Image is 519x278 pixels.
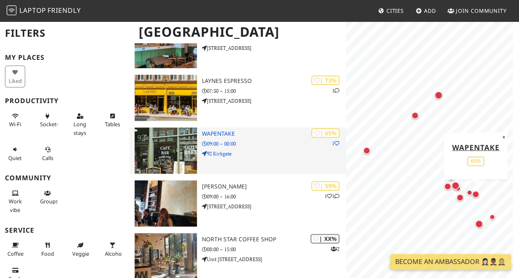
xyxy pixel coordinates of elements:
button: Quiet [5,143,25,165]
span: Quiet [8,154,22,162]
span: People working [9,198,22,213]
div: | 73% [311,75,339,85]
span: Alcohol [105,250,123,257]
a: Cities [375,3,407,18]
div: Map marker [439,178,456,195]
h2: Filters [5,21,125,46]
span: Join Community [456,7,507,14]
a: LaptopFriendly LaptopFriendly [7,4,81,18]
div: Map marker [484,209,500,225]
h3: North Star Coffee Shop [202,236,346,243]
p: 09:00 – 16:00 [202,193,346,200]
p: [STREET_ADDRESS] [202,97,346,105]
button: Calls [38,143,58,165]
div: Map marker [407,107,423,124]
span: Veggie [72,250,89,257]
button: Long stays [70,109,90,139]
span: Laptop [19,6,46,15]
span: Long stays [73,120,86,136]
span: Add [424,7,436,14]
span: Group tables [40,198,58,205]
img: LaptopFriendly [7,5,17,15]
button: Veggie [70,238,90,260]
div: | 65% [311,128,339,138]
p: 1 [332,139,339,147]
div: Map marker [467,186,484,203]
h3: Laynes Espresso [202,78,346,85]
span: Coffee [7,250,24,257]
p: 08:00 – 15:00 [202,245,346,253]
button: Wi-Fi [5,109,25,131]
p: 2 [331,245,339,253]
img: Wapentake [135,127,197,174]
p: 07:30 – 15:00 [202,87,346,95]
button: Food [38,238,58,260]
h3: My Places [5,54,125,61]
div: Map marker [450,180,466,197]
div: Map marker [443,169,460,186]
p: 09:00 – 00:00 [202,140,346,148]
p: Unit [STREET_ADDRESS] [202,255,346,263]
div: Map marker [358,142,375,159]
button: Tables [102,109,123,131]
span: Work-friendly tables [105,120,120,128]
h3: Productivity [5,97,125,105]
div: Map marker [452,189,468,206]
span: Food [41,250,54,257]
button: Sockets [38,109,58,131]
p: 92 Kirkgate [202,150,346,158]
div: Map marker [471,216,487,232]
h3: Wapentake [202,130,346,137]
h1: [GEOGRAPHIC_DATA] [132,21,344,43]
span: Stable Wi-Fi [9,120,21,128]
span: Friendly [47,6,81,15]
span: Cities [386,7,404,14]
a: Laynes Espresso | 73% 1 Laynes Espresso 07:30 – 15:00 [STREET_ADDRESS] [130,75,346,121]
div: Map marker [461,184,478,201]
div: | XX% [310,234,339,243]
p: 1 1 [325,192,339,200]
a: Add [412,3,439,18]
button: Close popup [500,132,507,141]
a: Mrs Atha's | 59% 11 [PERSON_NAME] 09:00 – 16:00 [STREET_ADDRESS] [130,180,346,226]
a: Join Community [444,3,510,18]
p: [STREET_ADDRESS] [202,203,346,210]
a: Wapentake [452,142,500,152]
a: Wapentake | 65% 1 Wapentake 09:00 – 00:00 92 Kirkgate [130,127,346,174]
h3: Community [5,174,125,182]
div: 65% [467,156,484,166]
img: Laynes Espresso [135,75,197,121]
div: Map marker [447,177,464,194]
h3: [PERSON_NAME] [202,183,346,190]
button: Coffee [5,238,25,260]
a: Become an Ambassador 🤵🏻‍♀️🤵🏾‍♂️🤵🏼‍♀️ [390,254,511,270]
button: Work vibe [5,186,25,217]
span: Video/audio calls [42,154,53,162]
button: Groups [38,186,58,208]
button: Alcohol [102,238,123,260]
div: Map marker [430,87,447,104]
img: Mrs Atha's [135,180,197,226]
div: | 59% [311,181,339,191]
p: 1 [332,87,339,94]
h3: Service [5,226,125,234]
span: Power sockets [40,120,59,128]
